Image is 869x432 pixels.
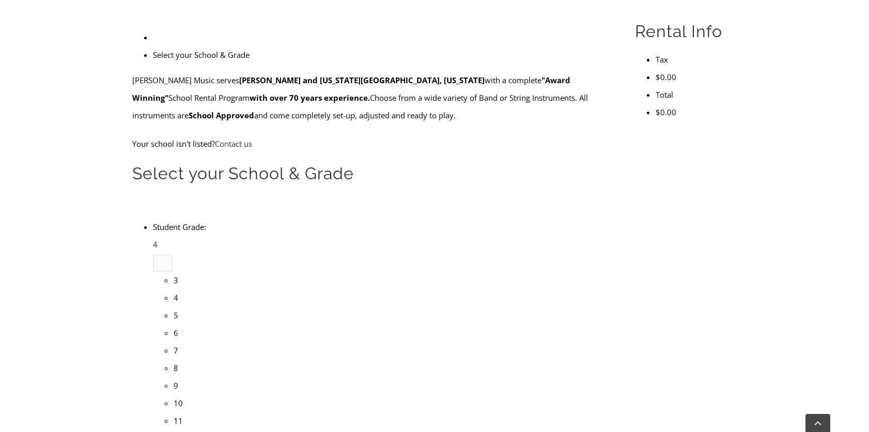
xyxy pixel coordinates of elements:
h2: Rental Info [635,21,737,42]
span: 4 [153,239,158,250]
a: Contact us [215,138,252,149]
strong: School Approved [189,110,254,120]
label: Student Grade: [153,222,206,232]
li: $0.00 [656,68,737,86]
li: Tax [656,51,737,68]
p: [PERSON_NAME] Music serves with a complete School Rental Program Choose from a wide variety of Ba... [132,71,611,124]
h2: Select your School & Grade [132,163,611,184]
li: Total [656,86,737,103]
li: $0.00 [656,103,737,121]
strong: [PERSON_NAME] and [US_STATE][GEOGRAPHIC_DATA], [US_STATE] [239,75,485,85]
li: Select your School & Grade [153,46,611,64]
strong: with over 70 years experience. [250,92,370,103]
p: Your school isn't listed? [132,135,611,152]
